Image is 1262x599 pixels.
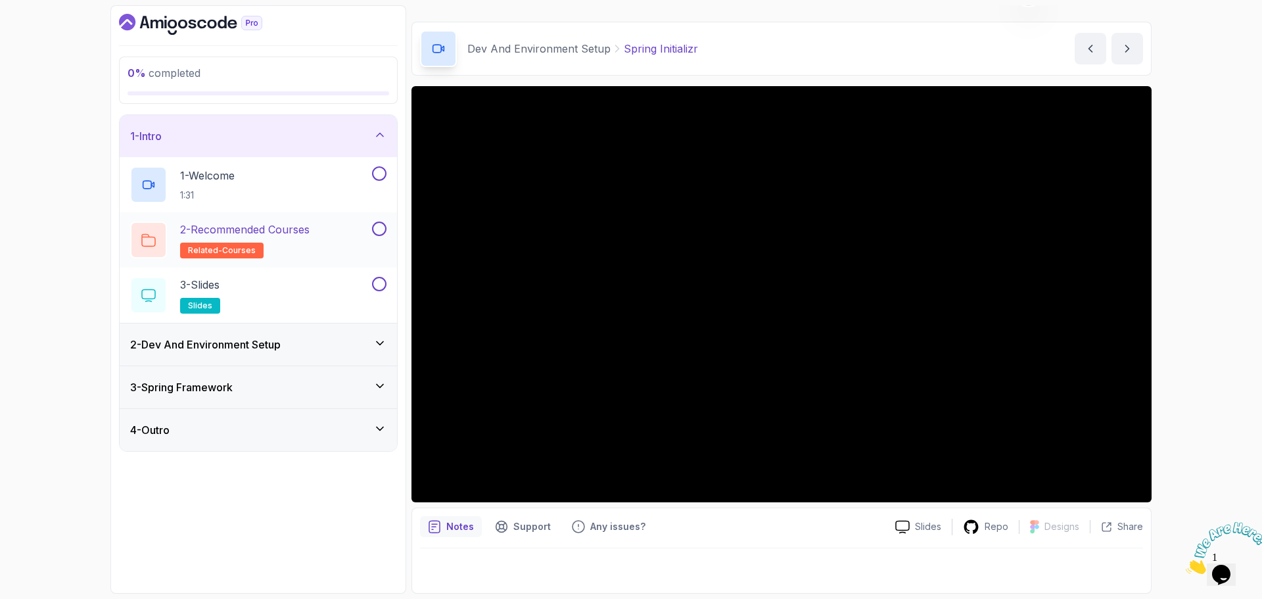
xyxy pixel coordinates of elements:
p: Any issues? [590,520,645,533]
button: Feedback button [564,516,653,537]
img: Chat attention grabber [5,5,87,57]
button: 1-Welcome1:31 [130,166,386,203]
p: 3 - Slides [180,277,220,293]
span: completed [128,66,200,80]
button: 3-Spring Framework [120,366,397,408]
p: Slides [915,520,941,533]
p: Notes [446,520,474,533]
iframe: chat widget [1180,517,1262,579]
button: previous content [1075,33,1106,64]
p: 2 - Recommended Courses [180,222,310,237]
button: 2-Dev And Environment Setup [120,323,397,366]
a: Dashboard [119,14,292,35]
button: notes button [420,516,482,537]
button: 4-Outro [120,409,397,451]
span: 0 % [128,66,146,80]
h3: 4 - Outro [130,422,170,438]
p: Support [513,520,551,533]
button: 2-Recommended Coursesrelated-courses [130,222,386,258]
button: 3-Slidesslides [130,277,386,314]
a: Repo [952,519,1019,535]
h3: 1 - Intro [130,128,162,144]
button: Share [1090,520,1143,533]
p: 1 - Welcome [180,168,235,183]
h3: 3 - Spring Framework [130,379,233,395]
iframe: 6 - Spring Initializr [411,86,1152,502]
span: slides [188,300,212,311]
button: 1-Intro [120,115,397,157]
a: Slides [885,520,952,534]
button: next content [1111,33,1143,64]
span: related-courses [188,245,256,256]
p: 1:31 [180,189,235,202]
p: Share [1117,520,1143,533]
p: Spring Initializr [624,41,698,57]
p: Dev And Environment Setup [467,41,611,57]
span: 1 [5,5,11,16]
h3: 2 - Dev And Environment Setup [130,337,281,352]
button: Support button [487,516,559,537]
p: Designs [1044,520,1079,533]
p: Repo [985,520,1008,533]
